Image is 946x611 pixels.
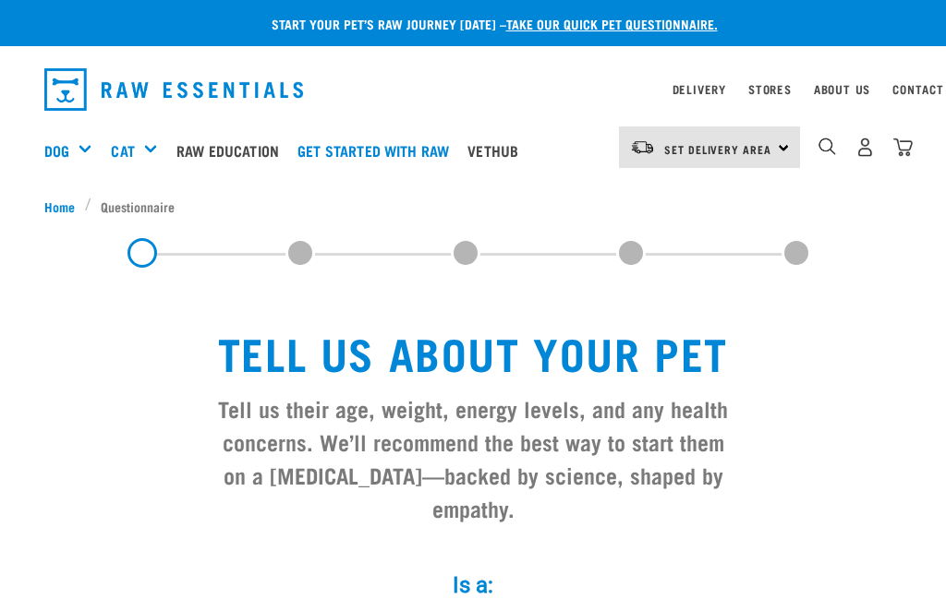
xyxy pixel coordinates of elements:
span: Set Delivery Area [664,146,771,152]
h3: Tell us their age, weight, energy levels, and any health concerns. We’ll recommend the best way t... [211,391,735,524]
img: home-icon-1@2x.png [819,138,836,155]
nav: dropdown navigation [30,61,916,118]
a: Contact [892,86,944,92]
a: Stores [748,86,792,92]
label: Is a: [196,569,750,602]
a: Home [44,197,85,216]
img: user.png [855,138,875,157]
img: home-icon@2x.png [893,138,913,157]
img: van-moving.png [630,139,655,156]
a: About Us [814,86,870,92]
a: Dog [44,139,69,162]
a: Vethub [463,114,532,187]
img: Raw Essentials Logo [44,68,303,111]
a: Raw Education [172,114,293,187]
span: Home [44,197,75,216]
nav: breadcrumbs [44,197,902,216]
a: Get started with Raw [293,114,463,187]
a: take our quick pet questionnaire. [506,20,718,27]
a: Delivery [673,86,726,92]
a: Cat [111,139,134,162]
h1: Tell us about your pet [211,327,735,377]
